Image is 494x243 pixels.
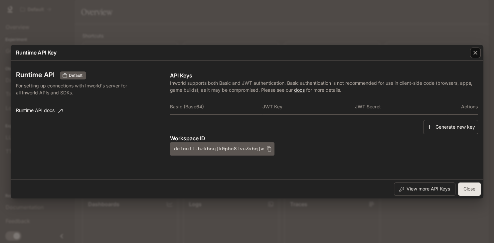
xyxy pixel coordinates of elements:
[355,99,447,115] th: JWT Secret
[447,99,478,115] th: Actions
[170,99,262,115] th: Basic (Base64)
[170,142,274,156] button: default-bzkbnyjk0p5c8tvu3xbqjw
[16,49,57,57] p: Runtime API Key
[394,182,455,196] button: View more API Keys
[262,99,355,115] th: JWT Key
[458,182,481,196] button: Close
[170,71,478,79] p: API Keys
[60,71,86,79] div: These keys will apply to your current workspace only
[170,134,478,142] p: Workspace ID
[294,87,305,93] a: docs
[66,72,85,78] span: Default
[16,82,127,96] p: For setting up connections with Inworld's server for all Inworld APIs and SDKs.
[13,104,65,117] a: Runtime API docs
[170,79,478,93] p: Inworld supports both Basic and JWT authentication. Basic authentication is not recommended for u...
[16,71,55,78] h3: Runtime API
[423,120,478,134] button: Generate new key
